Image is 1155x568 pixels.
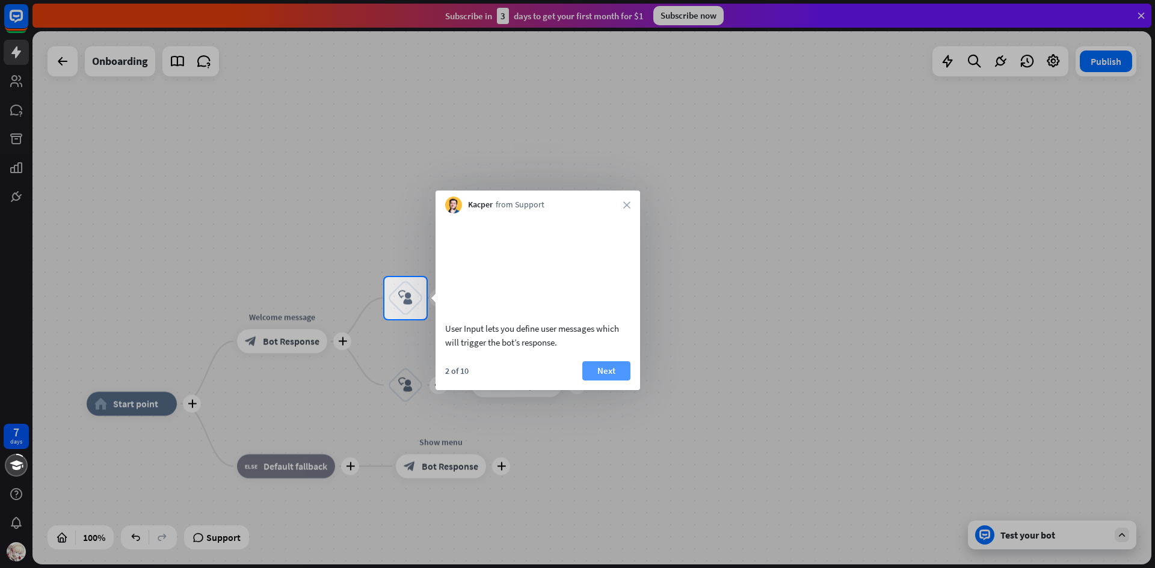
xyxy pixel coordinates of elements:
[468,199,493,211] span: Kacper
[582,361,630,380] button: Next
[623,201,630,209] i: close
[445,322,630,349] div: User Input lets you define user messages which will trigger the bot’s response.
[445,365,469,376] div: 2 of 10
[10,5,46,41] button: Open LiveChat chat widget
[496,199,544,211] span: from Support
[398,291,413,305] i: block_user_input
